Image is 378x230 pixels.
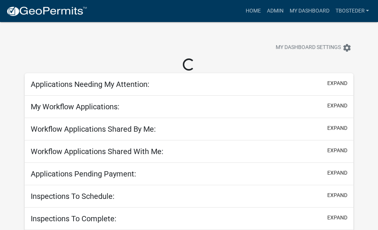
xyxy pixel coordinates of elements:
button: expand [327,147,347,154]
i: settings [342,43,351,52]
a: Home [242,4,264,18]
h5: Inspections To Complete: [31,214,116,223]
span: My Dashboard Settings [276,43,341,52]
button: expand [327,169,347,177]
button: expand [327,102,347,110]
h5: Applications Needing My Attention: [31,80,149,89]
button: expand [327,124,347,132]
h5: Inspections To Schedule: [31,192,114,201]
h5: Workflow Applications Shared With Me: [31,147,163,156]
button: expand [327,214,347,222]
h5: Applications Pending Payment: [31,169,136,178]
a: My Dashboard [286,4,332,18]
button: expand [327,79,347,87]
a: Admin [264,4,286,18]
a: tbosteder [332,4,372,18]
button: My Dashboard Settingssettings [270,40,358,55]
button: expand [327,191,347,199]
h5: My Workflow Applications: [31,102,119,111]
h5: Workflow Applications Shared By Me: [31,124,156,134]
